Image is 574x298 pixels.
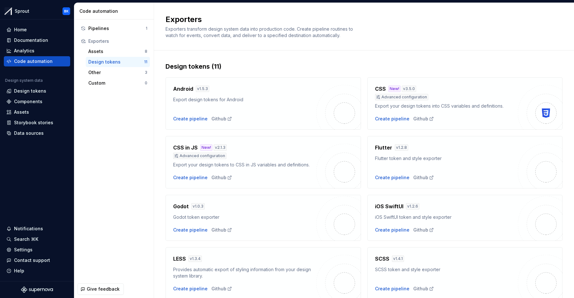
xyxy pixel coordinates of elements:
a: Assets [4,107,70,117]
button: Give feedback [77,283,124,295]
a: Components [4,96,70,107]
div: Design tokens [14,88,46,94]
div: New! [388,86,401,92]
div: 1 [146,26,147,31]
div: Pipelines [88,25,146,32]
div: Export your design tokens into CSS variables and definitions. [375,103,518,109]
div: v 1.2.8 [395,144,408,151]
div: 3 [145,70,147,75]
div: v 3.5.0 [402,86,416,92]
div: Export design tokens for Android [173,96,316,103]
div: Custom [88,80,145,86]
h4: SCSS [375,255,389,263]
div: v 1.5.3 [196,86,209,92]
div: Design system data [5,78,43,83]
h2: Exporters [166,14,555,25]
a: Github [413,116,434,122]
button: Notifications [4,224,70,234]
div: Search ⌘K [14,236,38,242]
div: Home [14,27,27,33]
span: Exporters transform design system data into production code. Create pipeline routines to watch fo... [166,26,354,38]
div: iOS SwiftUI token and style exporter [375,214,518,220]
div: Github [211,286,232,292]
a: Github [211,227,232,233]
span: Give feedback [87,286,120,292]
div: v 1.2.6 [406,203,419,210]
button: Create pipeline [375,174,409,181]
div: Github [211,116,232,122]
div: Analytics [14,48,34,54]
div: v 1.0.3 [191,203,205,210]
div: Settings [14,247,33,253]
h4: iOS SwiftUI [375,202,403,210]
a: Home [4,25,70,35]
div: Export your design tokens to CSS in JS variables and definitions. [173,162,316,168]
h4: LESS [173,255,186,263]
h4: CSS in JS [173,144,198,151]
a: Design tokens [4,86,70,96]
div: Advanced configuration [375,94,428,100]
div: Data sources [14,130,44,136]
button: Create pipeline [173,286,208,292]
a: Github [211,174,232,181]
a: Storybook stories [4,118,70,128]
div: Github [413,174,434,181]
button: Create pipeline [375,116,409,122]
button: Create pipeline [375,286,409,292]
button: SproutBK [1,4,73,18]
div: SCSS token and style exporter [375,266,518,273]
div: BK [64,9,69,14]
div: Contact support [14,257,50,264]
button: Search ⌘K [4,234,70,244]
button: Create pipeline [173,116,208,122]
button: Create pipeline [375,227,409,233]
div: v 1.4.1 [392,256,404,262]
div: Github [413,227,434,233]
a: Documentation [4,35,70,45]
div: Storybook stories [14,119,53,126]
div: 8 [145,49,147,54]
button: Create pipeline [173,227,208,233]
div: Sprout [15,8,29,14]
h4: CSS [375,85,386,93]
div: v 2.1.3 [214,144,227,151]
h4: Godot [173,202,189,210]
div: Assets [88,48,145,55]
button: Pipelines1 [78,23,150,34]
h4: Android [173,85,193,93]
div: Design tokens (11) [166,62,563,71]
div: New! [200,144,212,151]
div: Exporters [88,38,147,44]
div: Provides automatic export of styling information from your design system library. [173,266,316,279]
a: Analytics [4,46,70,56]
button: Create pipeline [173,174,208,181]
div: Advanced configuration [173,153,226,159]
button: Custom0 [86,78,150,88]
div: Assets [14,109,29,115]
a: Settings [4,245,70,255]
div: 11 [144,59,147,65]
div: Code automation [14,58,53,65]
div: Design tokens [88,59,144,65]
button: Assets8 [86,46,150,57]
a: Github [413,286,434,292]
a: Other3 [86,67,150,78]
div: Notifications [14,225,43,232]
svg: Supernova Logo [21,287,53,293]
div: v 1.3.4 [188,256,202,262]
button: Design tokens11 [86,57,150,67]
